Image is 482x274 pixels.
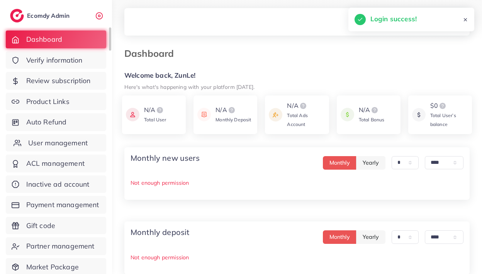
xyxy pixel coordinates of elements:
img: logo [438,101,447,111]
a: User management [6,134,106,152]
h4: Monthly deposit [131,228,189,237]
img: icon payment [412,101,426,128]
span: Auto Refund [26,117,67,127]
span: Market Package [26,262,79,272]
span: Total Ads Account [287,112,307,127]
button: Monthly [323,156,356,170]
a: logoEcomdy Admin [10,9,71,22]
h2: Ecomdy Admin [27,12,71,19]
h5: Login success! [370,14,417,24]
div: N/A [144,106,166,115]
a: Verify information [6,51,106,69]
span: User management [28,138,88,148]
a: Inactive ad account [6,175,106,193]
span: ACL management [26,158,85,168]
span: Verify information [26,55,83,65]
img: logo [299,101,308,111]
img: icon payment [269,101,282,128]
button: Monthly [323,230,356,244]
h3: Dashboard [124,48,180,59]
img: logo [370,106,379,115]
span: Gift code [26,221,55,231]
a: Partner management [6,237,106,255]
h5: Welcome back, ZunLe! [124,71,470,80]
div: $0 [430,101,468,111]
a: Gift code [6,217,106,235]
span: Payment management [26,200,99,210]
span: Product Links [26,97,70,107]
span: Total User [144,117,166,123]
p: Not enough permission [131,253,463,262]
img: icon payment [126,106,139,124]
a: Dashboard [6,31,106,48]
p: Not enough permission [131,178,463,187]
span: Monthly Deposit [216,117,251,123]
span: Inactive ad account [26,179,90,189]
span: Total User’s balance [430,112,456,127]
a: ACL management [6,155,106,172]
img: logo [10,9,24,22]
a: Review subscription [6,72,106,90]
div: N/A [287,101,325,111]
button: Yearly [356,156,385,170]
a: Auto Refund [6,113,106,131]
span: Partner management [26,241,95,251]
span: Dashboard [26,34,62,44]
small: Here's what's happening with your platform [DATE]. [124,83,255,90]
a: Payment management [6,196,106,214]
h4: Monthly new users [131,153,200,163]
div: N/A [216,106,251,115]
img: icon payment [197,106,211,124]
img: icon payment [341,106,354,124]
span: Total Bonus [359,117,385,123]
img: logo [155,106,165,115]
button: Yearly [356,230,385,244]
div: N/A [359,106,385,115]
a: Product Links [6,93,106,111]
img: logo [227,106,236,115]
span: Review subscription [26,76,91,86]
